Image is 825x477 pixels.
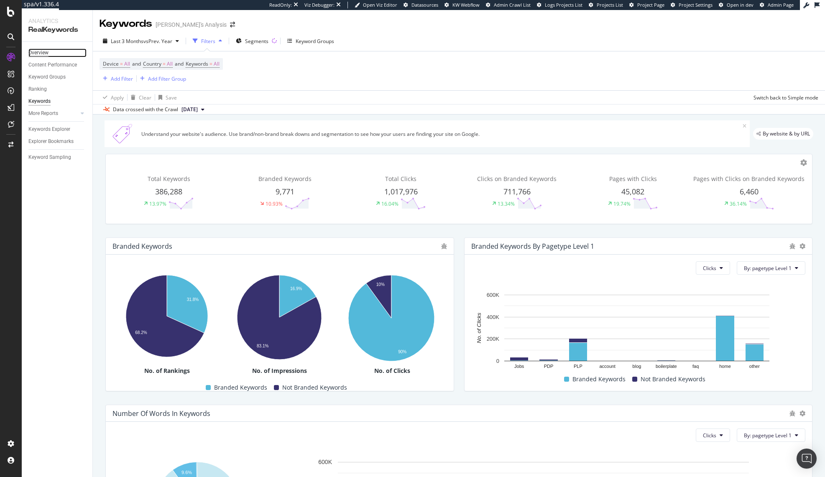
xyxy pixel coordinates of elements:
div: Content Performance [28,61,77,69]
text: 83.1% [257,344,268,348]
span: Not Branded Keywords [641,374,705,384]
span: Project Settings [679,2,713,8]
span: By: pagetype Level 1 [744,432,792,439]
a: Open Viz Editor [355,2,397,8]
text: Jobs [514,364,524,369]
div: Branded Keywords [112,242,172,250]
text: other [749,364,759,369]
svg: A chart. [471,291,802,374]
button: Filters [189,34,225,48]
text: 68.2% [135,331,147,335]
span: = [120,60,123,67]
div: Overview [28,48,49,57]
a: Datasources [404,2,438,8]
span: All [124,58,130,70]
button: Add Filter Group [137,74,186,84]
span: Branded Keywords [572,374,626,384]
div: 13.34% [498,200,515,207]
text: PDP [544,364,553,369]
span: Clicks [703,265,716,272]
button: Segments [232,34,272,48]
span: Datasources [411,2,438,8]
div: legacy label [753,128,813,140]
span: Pages with Clicks on Branded Keywords [693,175,805,183]
a: Project Settings [671,2,713,8]
div: Add Filter Group [148,75,186,82]
a: Keywords [28,97,87,106]
a: Ranking [28,85,87,94]
a: Content Performance [28,61,87,69]
span: Device [103,60,119,67]
div: Keyword Groups [28,73,66,82]
text: 10% [376,282,385,287]
span: Not Branded Keywords [282,383,347,393]
div: No. of Impressions [225,367,334,375]
div: 19.74% [613,200,631,207]
div: Keywords [28,97,51,106]
span: Admin Page [768,2,794,8]
span: All [214,58,220,70]
a: Overview [28,48,87,57]
span: Open in dev [727,2,753,8]
span: Clicks [703,432,716,439]
div: Analytics [28,17,86,25]
img: Xn5yXbTLC6GvtKIoinKAiP4Hm0QJ922KvQwAAAAASUVORK5CYII= [108,124,138,144]
div: Keywords [100,17,152,31]
span: 711,766 [503,186,531,196]
button: [DATE] [178,105,208,115]
div: 10.93% [266,200,283,207]
span: and [132,60,141,67]
a: Logs Projects List [537,2,582,8]
div: Data crossed with the Crawl [113,106,178,113]
span: 2025 Aug. 14th [181,106,198,113]
a: Admin Page [760,2,794,8]
span: 9,771 [276,186,294,196]
a: More Reports [28,109,78,118]
text: 31.8% [187,297,199,302]
div: RealKeywords [28,25,86,35]
button: Add Filter [100,74,133,84]
button: By: pagetype Level 1 [737,261,805,275]
span: 6,460 [740,186,759,196]
div: Understand your website's audience. Use brand/non-brand break downs and segmentation to see how y... [141,130,743,138]
div: Keyword Sampling [28,153,71,162]
a: Keywords Explorer [28,125,87,134]
text: 90% [398,350,407,355]
text: 9.6% [181,470,192,475]
text: 200K [486,336,499,342]
div: Ranking [28,85,47,94]
text: home [719,364,731,369]
svg: A chart. [225,270,333,365]
a: Keyword Groups [28,73,87,82]
span: Open Viz Editor [363,2,397,8]
svg: A chart. [112,270,221,362]
div: Filters [201,38,215,45]
span: Clicks on Branded Keywords [477,175,557,183]
div: Explorer Bookmarks [28,137,74,146]
text: faq [692,364,699,369]
span: vs Prev. Year [143,38,172,45]
a: Explorer Bookmarks [28,137,87,146]
a: Admin Crawl List [486,2,531,8]
div: 36.14% [730,200,747,207]
span: = [209,60,212,67]
div: Number Of Words In Keywords [112,409,210,418]
div: Add Filter [111,75,133,82]
text: 600K [486,292,499,298]
div: 13.97% [149,200,166,207]
span: Country [143,60,161,67]
button: Clicks [696,429,730,442]
div: Keywords Explorer [28,125,70,134]
span: Pages with Clicks [609,175,657,183]
button: Clear [128,91,151,104]
span: Total Keywords [148,175,190,183]
span: Total Clicks [385,175,416,183]
div: Save [166,94,177,101]
button: Switch back to Simple mode [750,91,818,104]
span: Branded Keywords [214,383,267,393]
span: Segments [245,38,268,45]
text: PLP [573,364,582,369]
svg: A chart. [337,270,445,367]
span: Projects List [597,2,623,8]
